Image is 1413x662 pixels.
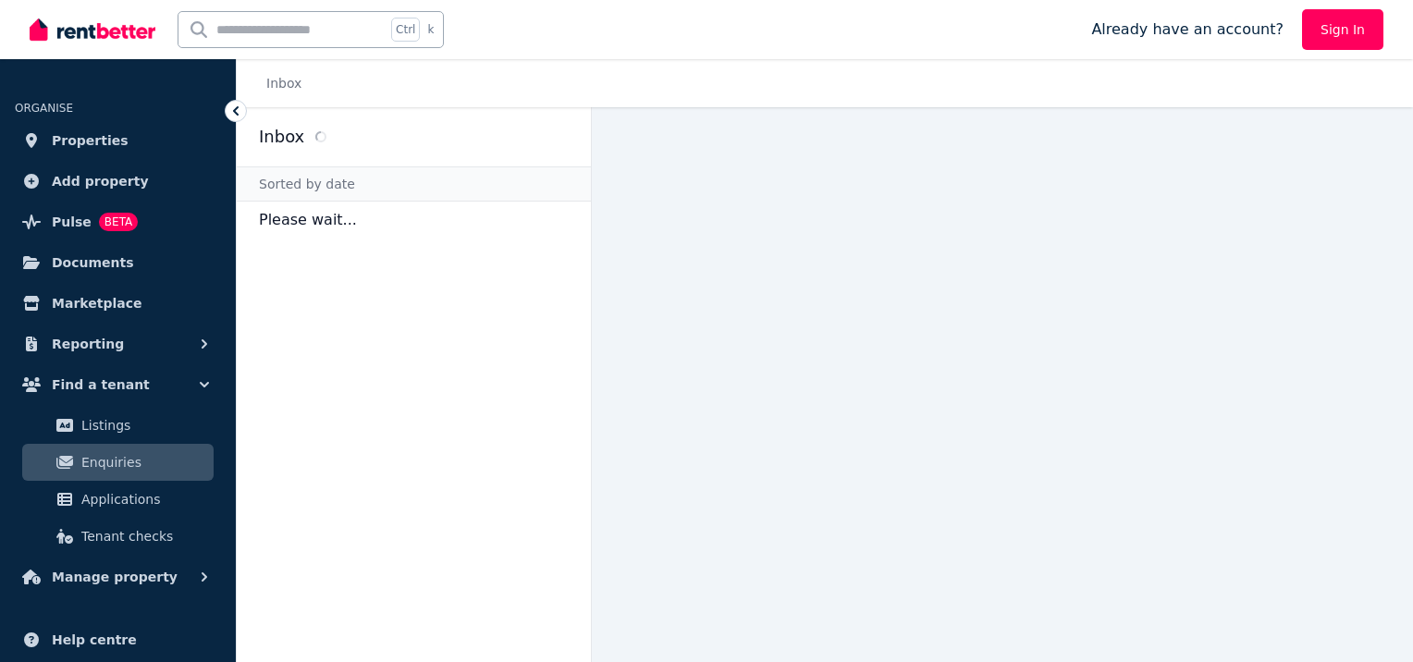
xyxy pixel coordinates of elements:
span: Ctrl [391,18,420,42]
span: Reporting [52,333,124,355]
a: PulseBETA [15,203,221,240]
span: Tenant checks [81,525,206,547]
a: Properties [15,122,221,159]
span: Find a tenant [52,374,150,396]
span: BETA [99,213,138,231]
span: Help centre [52,629,137,651]
div: Sorted by date [237,166,591,202]
p: Please wait... [237,202,591,239]
a: Help centre [15,621,221,658]
a: Inbox [266,76,301,91]
span: Applications [81,488,206,510]
a: Documents [15,244,221,281]
button: Reporting [15,325,221,362]
a: Add property [15,163,221,200]
span: Pulse [52,211,92,233]
span: Properties [52,129,129,152]
span: k [427,22,434,37]
span: Add property [52,170,149,192]
button: Manage property [15,558,221,595]
span: Listings [81,414,206,436]
span: Already have an account? [1091,18,1284,41]
span: Manage property [52,566,178,588]
img: RentBetter [30,16,155,43]
a: Listings [22,407,214,444]
button: Find a tenant [15,366,221,403]
a: Enquiries [22,444,214,481]
nav: Breadcrumb [237,59,324,107]
span: ORGANISE [15,102,73,115]
span: Enquiries [81,451,206,473]
span: Marketplace [52,292,141,314]
a: Marketplace [15,285,221,322]
a: Sign In [1302,9,1383,50]
a: Tenant checks [22,518,214,555]
a: Applications [22,481,214,518]
span: Documents [52,251,134,274]
h2: Inbox [259,124,304,150]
